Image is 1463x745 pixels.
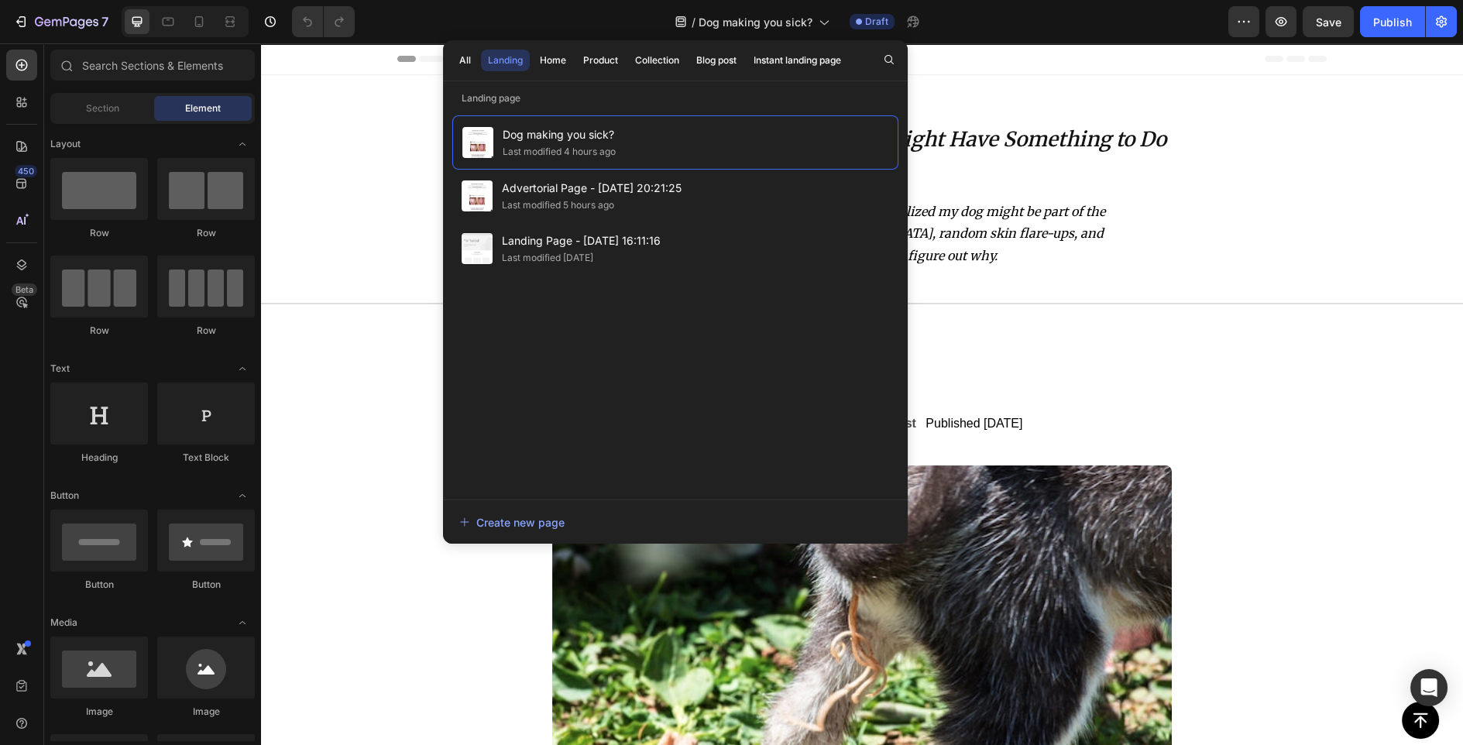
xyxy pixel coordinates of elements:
[50,137,81,151] span: Layout
[157,578,255,592] div: Button
[12,283,37,296] div: Beta
[291,357,338,403] img: gempages_585626741985247927-2115017a-49a5-44dd-90de-556f90a7979f.webp
[297,83,905,135] i: If You’ve Felt Off Lately, Your Dog Might Have Something to Do With It
[230,132,255,156] span: Toggle open
[503,144,616,160] div: Last modified 4 hours ago
[352,371,472,390] p: By [PERSON_NAME]
[459,514,565,530] div: Create new page
[689,50,744,71] button: Blog post
[157,226,255,240] div: Row
[6,6,115,37] button: 7
[452,50,478,71] button: All
[296,160,844,221] i: I thought feeling tired all the time was just age… until I realized my dog might be part of the p...
[481,50,530,71] button: Landing
[459,53,471,67] div: All
[628,50,686,71] button: Collection
[50,578,148,592] div: Button
[15,165,37,177] div: 450
[1360,6,1425,37] button: Publish
[699,14,812,30] span: Dog making you sick?
[540,53,566,67] div: Home
[747,50,848,71] button: Instant landing page
[230,483,255,508] span: Toggle open
[1303,6,1354,37] button: Save
[50,362,70,376] span: Text
[1316,15,1341,29] span: Save
[157,451,255,465] div: Text Block
[692,14,695,30] span: /
[292,6,355,37] div: Undo/Redo
[230,356,255,381] span: Toggle open
[185,101,221,115] span: Element
[865,15,888,29] span: Draft
[576,50,625,71] button: Product
[50,451,148,465] div: Heading
[50,616,77,630] span: Media
[1410,669,1448,706] div: Open Intercom Messenger
[157,705,255,719] div: Image
[443,91,908,106] p: Landing page
[502,232,661,250] span: Landing Page - [DATE] 16:11:16
[50,324,148,338] div: Row
[101,12,108,31] p: 7
[502,197,614,213] div: Last modified 5 hours ago
[478,371,659,390] p: |
[533,50,573,71] button: Home
[635,53,679,67] div: Collection
[50,705,148,719] div: Image
[86,101,119,115] span: Section
[488,53,523,67] div: Landing
[50,489,79,503] span: Button
[1373,14,1412,30] div: Publish
[502,179,682,197] span: Advertorial Page - [DATE] 20:21:25
[696,53,737,67] div: Blog post
[50,50,255,81] input: Search Sections & Elements
[503,125,616,144] span: Dog making you sick?
[481,373,655,386] strong: functional wellness specialist
[50,226,148,240] div: Row
[583,53,618,67] div: Product
[502,250,593,266] div: Last modified [DATE]
[157,324,255,338] div: Row
[754,53,841,67] div: Instant landing page
[230,610,255,635] span: Toggle open
[665,371,761,390] p: Published [DATE]
[458,506,892,537] button: Create new page
[261,43,1463,745] iframe: Design area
